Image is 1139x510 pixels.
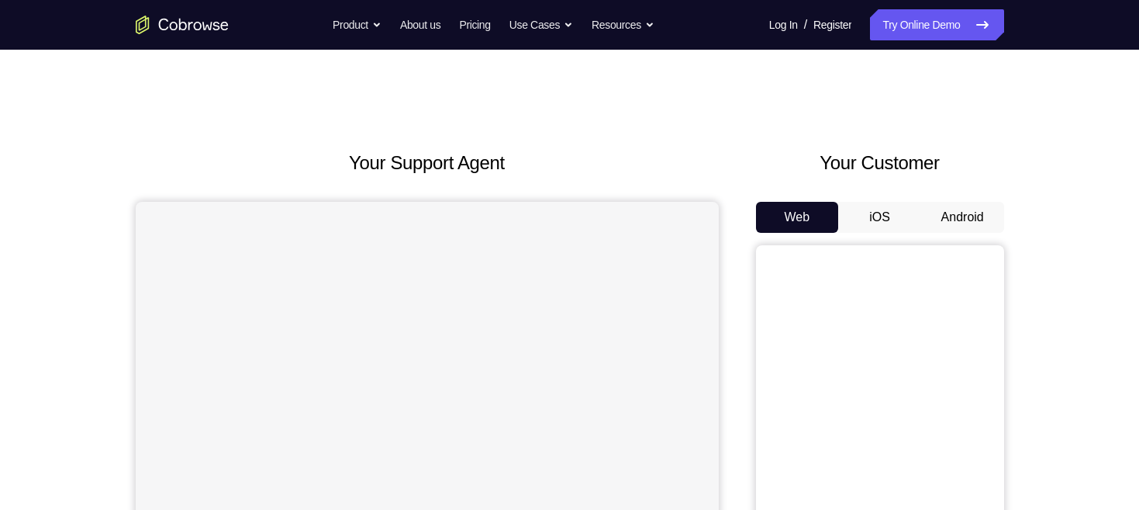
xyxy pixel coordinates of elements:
[136,149,719,177] h2: Your Support Agent
[921,202,1004,233] button: Android
[136,16,229,34] a: Go to the home page
[838,202,921,233] button: iOS
[756,202,839,233] button: Web
[333,9,381,40] button: Product
[509,9,573,40] button: Use Cases
[756,149,1004,177] h2: Your Customer
[459,9,490,40] a: Pricing
[769,9,798,40] a: Log In
[400,9,440,40] a: About us
[813,9,851,40] a: Register
[804,16,807,34] span: /
[592,9,654,40] button: Resources
[870,9,1003,40] a: Try Online Demo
